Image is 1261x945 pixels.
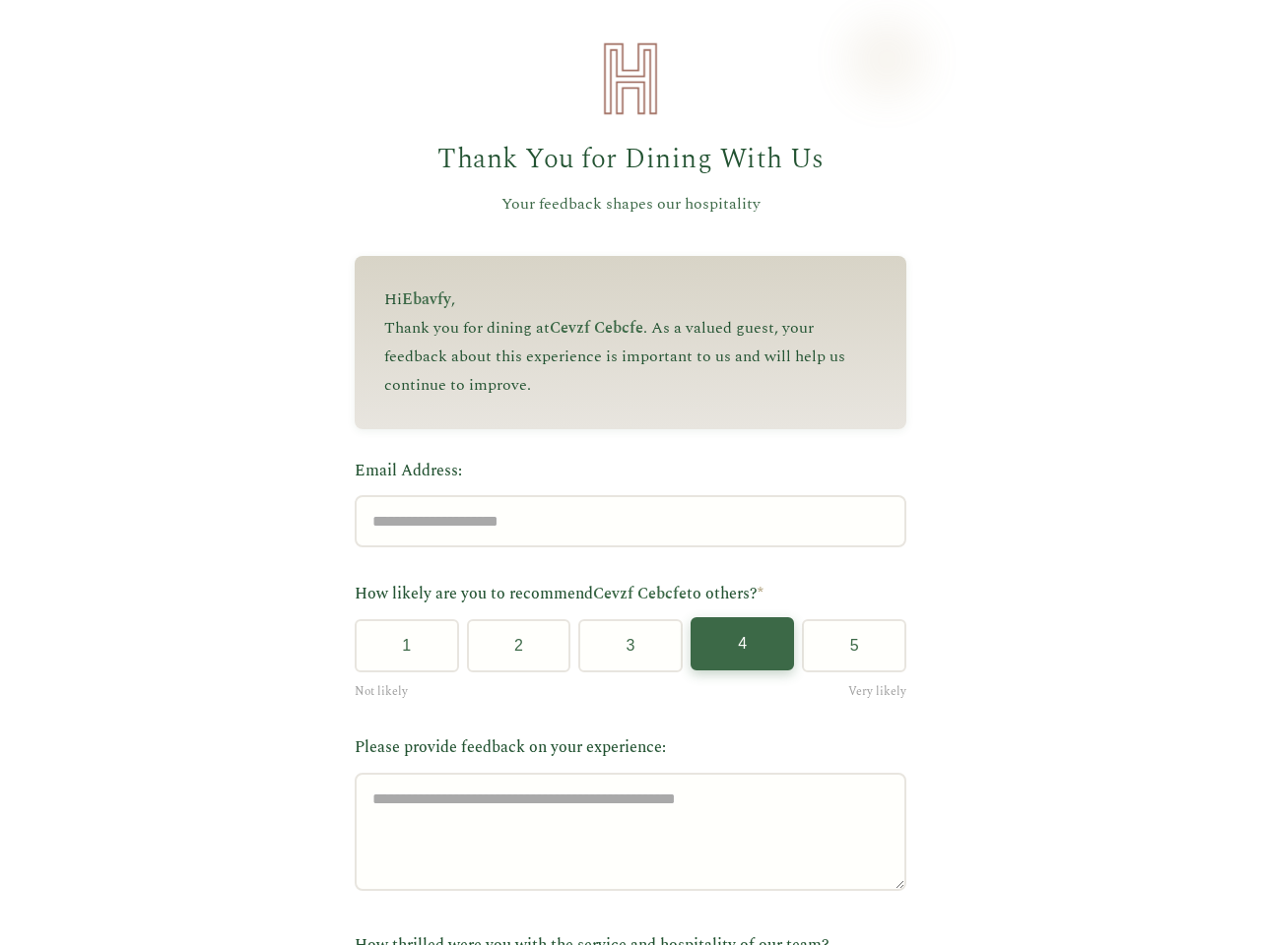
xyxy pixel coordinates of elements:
[384,314,877,399] p: Thank you for dining at . As a valued guest, your feedback about this experience is important to ...
[384,285,877,314] p: Hi ,
[355,682,408,701] span: Not likely
[591,39,670,118] img: Heirloom Hospitality Logo
[355,582,906,607] label: How likely are you to recommend to others?
[355,459,906,484] label: Email Address:
[467,619,571,672] button: 2
[802,619,906,672] button: 5
[578,619,683,672] button: 3
[691,617,795,670] button: 4
[355,138,906,182] h1: Thank You for Dining With Us
[355,192,906,218] p: Your feedback shapes our hospitality
[593,582,687,605] span: Cevzf Cebcfe
[355,735,906,761] label: Please provide feedback on your experience:
[550,316,643,340] span: Cevzf Cebcfe
[402,287,451,311] span: Ebavfy
[355,619,459,672] button: 1
[848,682,906,701] span: Very likely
